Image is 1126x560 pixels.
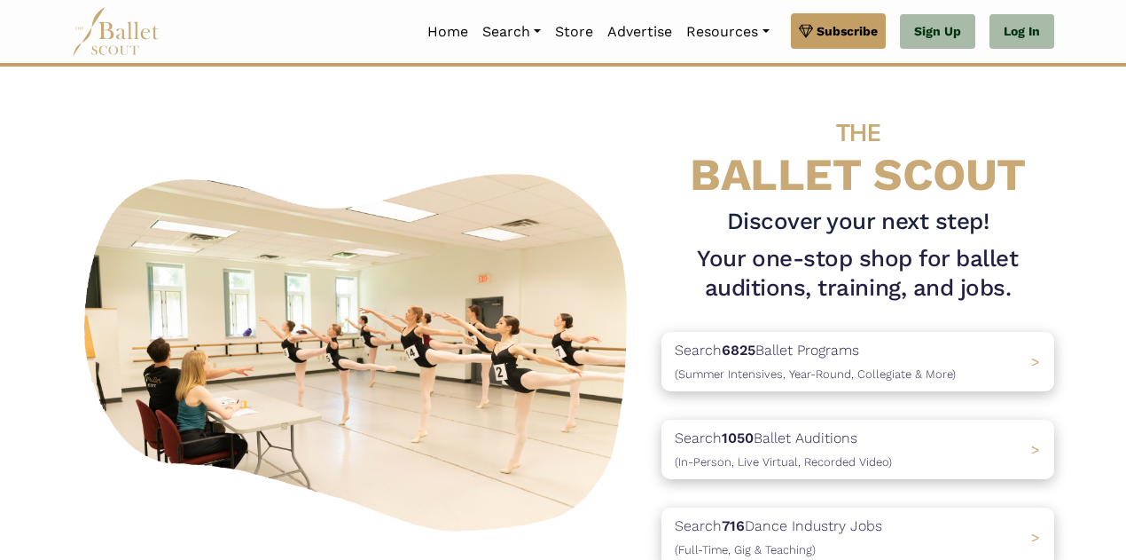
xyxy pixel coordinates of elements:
a: Log In [989,14,1054,50]
a: Search1050Ballet Auditions(In-Person, Live Virtual, Recorded Video) > [661,420,1054,479]
a: Home [420,13,475,51]
b: 1050 [722,430,754,446]
p: Search Dance Industry Jobs [675,515,882,560]
a: Search [475,13,548,51]
a: Advertise [600,13,679,51]
h1: Your one-stop shop for ballet auditions, training, and jobs. [661,244,1054,304]
span: > [1031,529,1040,546]
span: THE [836,118,880,147]
span: (Full-Time, Gig & Teaching) [675,543,816,556]
a: Search6825Ballet Programs(Summer Intensives, Year-Round, Collegiate & More)> [661,332,1054,391]
b: 716 [722,517,745,534]
span: (In-Person, Live Virtual, Recorded Video) [675,455,892,469]
img: A group of ballerinas talking to each other in a ballet studio [72,157,647,541]
b: 6825 [722,342,755,359]
span: (Summer Intensives, Year-Round, Collegiate & More) [675,367,956,381]
img: gem.svg [799,21,813,41]
p: Search Ballet Auditions [675,427,892,472]
span: > [1031,441,1040,458]
a: Subscribe [791,13,886,49]
a: Resources [679,13,776,51]
h3: Discover your next step! [661,207,1054,237]
span: > [1031,353,1040,370]
h4: BALLET SCOUT [661,102,1054,200]
a: Sign Up [900,14,975,50]
span: Subscribe [817,21,878,41]
a: Store [548,13,600,51]
p: Search Ballet Programs [675,339,956,384]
